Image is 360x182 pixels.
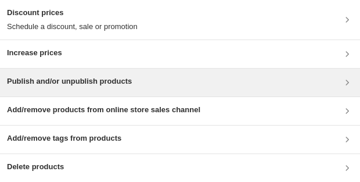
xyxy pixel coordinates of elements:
[7,76,132,87] h3: Publish and/or unpublish products
[7,133,121,144] h3: Add/remove tags from products
[7,47,62,59] h3: Increase prices
[7,161,64,173] h3: Delete products
[7,104,200,116] h3: Add/remove products from online store sales channel
[7,21,138,33] p: Schedule a discount, sale or promotion
[7,7,138,19] h3: Discount prices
